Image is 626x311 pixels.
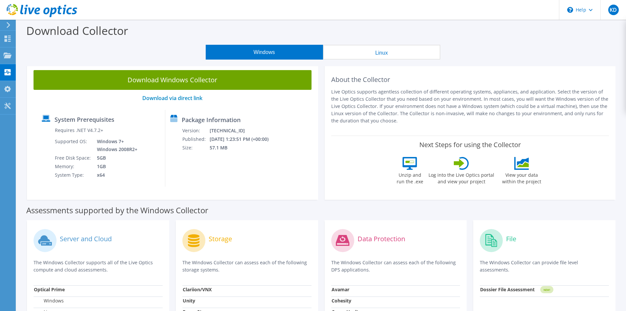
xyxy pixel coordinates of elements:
[34,286,65,293] strong: Optical Prime
[428,170,495,185] label: Log into the Live Optics portal and view your project
[26,23,128,38] label: Download Collector
[60,236,112,242] label: Server and Cloud
[92,171,139,179] td: x64
[323,45,440,60] button: Linux
[331,259,460,273] p: The Windows Collector can assess each of the following DPS applications.
[332,286,349,293] strong: Avamar
[142,94,202,102] a: Download via direct link
[331,76,609,84] h2: About the Collector
[55,171,92,179] td: System Type:
[92,137,139,154] td: Windows 7+ Windows 2008R2+
[34,70,312,90] a: Download Windows Collector
[209,143,277,152] td: 57.1 MB
[395,170,425,185] label: Unzip and run the .exe
[209,135,277,143] td: [DATE] 1:23:51 PM (+00:00)
[206,45,323,60] button: Windows
[55,116,114,123] label: System Prerequisites
[608,5,619,15] span: KD
[209,236,232,242] label: Storage
[182,259,312,273] p: The Windows Collector can assess each of the following storage systems.
[55,127,103,134] label: Requires .NET V4.7.2+
[209,126,277,135] td: [TECHNICAL_ID]
[92,154,139,162] td: 5GB
[183,298,195,304] strong: Unity
[34,298,64,304] label: Windows
[55,162,92,171] td: Memory:
[182,135,209,143] td: Published:
[92,162,139,171] td: 1GB
[331,88,609,124] p: Live Optics supports agentless collection of different operating systems, appliances, and applica...
[567,7,573,13] svg: \n
[358,236,405,242] label: Data Protection
[55,154,92,162] td: Free Disk Space:
[544,288,550,292] tspan: NEW!
[480,286,535,293] strong: Dossier File Assessment
[182,143,209,152] td: Size:
[183,286,212,293] strong: Clariion/VNX
[506,236,516,242] label: File
[26,207,208,214] label: Assessments supported by the Windows Collector
[182,117,241,123] label: Package Information
[498,170,545,185] label: View your data within the project
[419,141,521,149] label: Next Steps for using the Collector
[182,126,209,135] td: Version:
[480,259,609,273] p: The Windows Collector can provide file level assessments.
[34,259,163,273] p: The Windows Collector supports all of the Live Optics compute and cloud assessments.
[332,298,351,304] strong: Cohesity
[55,137,92,154] td: Supported OS:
